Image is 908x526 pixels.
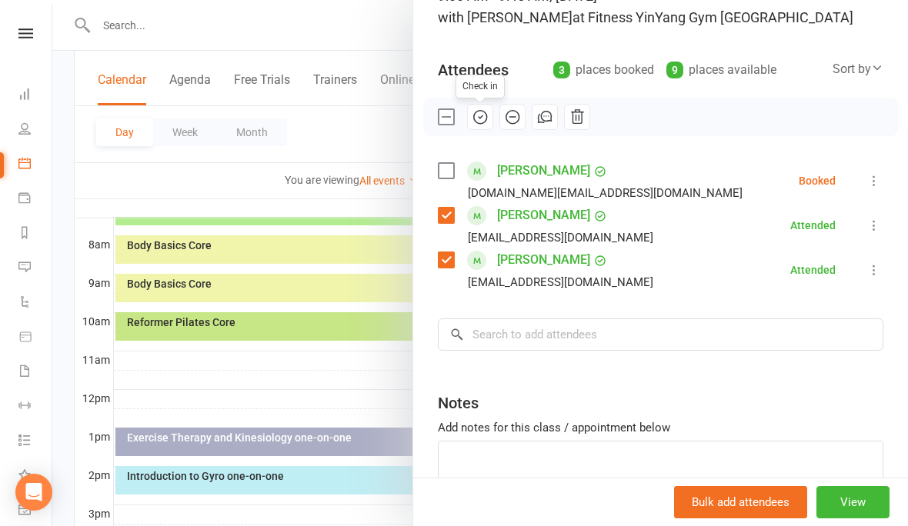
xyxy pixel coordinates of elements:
input: Search to add attendees [438,318,883,351]
a: [PERSON_NAME] [497,248,590,272]
a: Product Sales [18,321,53,355]
a: Reports [18,217,53,251]
div: Notes [438,392,479,414]
div: Booked [799,175,836,186]
div: Attended [790,265,836,275]
a: Dashboard [18,78,53,113]
div: [DOMAIN_NAME][EMAIL_ADDRESS][DOMAIN_NAME] [468,183,743,203]
div: Sort by [833,59,883,79]
button: Bulk add attendees [674,486,807,518]
a: What's New [18,459,53,494]
div: 3 [553,62,570,78]
a: Payments [18,182,53,217]
div: [EMAIL_ADDRESS][DOMAIN_NAME] [468,228,653,248]
a: [PERSON_NAME] [497,203,590,228]
div: Add notes for this class / appointment below [438,418,883,437]
span: with [PERSON_NAME] [438,9,573,25]
a: People [18,113,53,148]
div: Attendees [438,59,509,81]
a: [PERSON_NAME] [497,158,590,183]
div: Attended [790,220,836,231]
button: View [816,486,890,518]
a: Calendar [18,148,53,182]
div: Check in [456,75,505,98]
div: [EMAIL_ADDRESS][DOMAIN_NAME] [468,272,653,292]
div: Open Intercom Messenger [15,474,52,511]
div: places available [666,59,776,81]
div: 9 [666,62,683,78]
span: at Fitness YinYang Gym [GEOGRAPHIC_DATA] [573,9,853,25]
div: places booked [553,59,654,81]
